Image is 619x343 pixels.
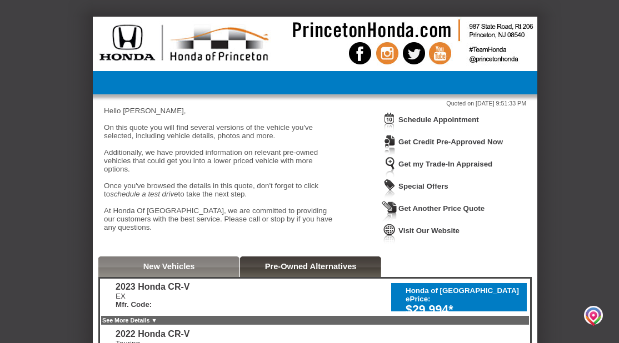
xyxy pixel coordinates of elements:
[398,115,479,124] a: Schedule Appointment
[398,138,503,146] a: Get Credit Pre-Approved Now
[382,157,397,177] img: Icon_TradeInAppraisal.png
[104,100,526,107] div: Quoted on [DATE] 9:51:33 PM
[116,329,189,339] div: 2022 Honda CR-V
[110,190,178,198] em: schedule a test drive
[382,112,397,133] img: Icon_ScheduleAppointment.png
[406,286,521,303] div: Honda of [GEOGRAPHIC_DATA] ePrice:
[382,134,397,155] img: Icon_CreditApproval.png
[102,317,157,324] a: See More Details ▼
[143,262,195,271] a: New Vehicles
[398,226,460,235] a: Visit Our Website
[116,282,189,292] div: 2023 Honda CR-V
[398,160,492,168] a: Get my Trade-In Appraised
[104,107,337,240] div: Hello [PERSON_NAME], On this quote you will find several versions of the vehicle you've selected,...
[116,300,152,309] b: Mfr. Code:
[382,201,397,221] img: Icon_GetQuote.png
[382,223,397,244] img: Icon_VisitWebsite.png
[406,303,521,317] div: $29,994*
[398,182,448,190] a: Special Offers
[398,204,485,213] a: Get Another Price Quote
[265,262,357,271] a: Pre-Owned Alternatives
[584,306,603,326] img: jcrBskumnMAAAAASUVORK5CYII=
[116,292,189,309] div: EX
[382,179,397,199] img: Icon_WeeklySpecials.png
